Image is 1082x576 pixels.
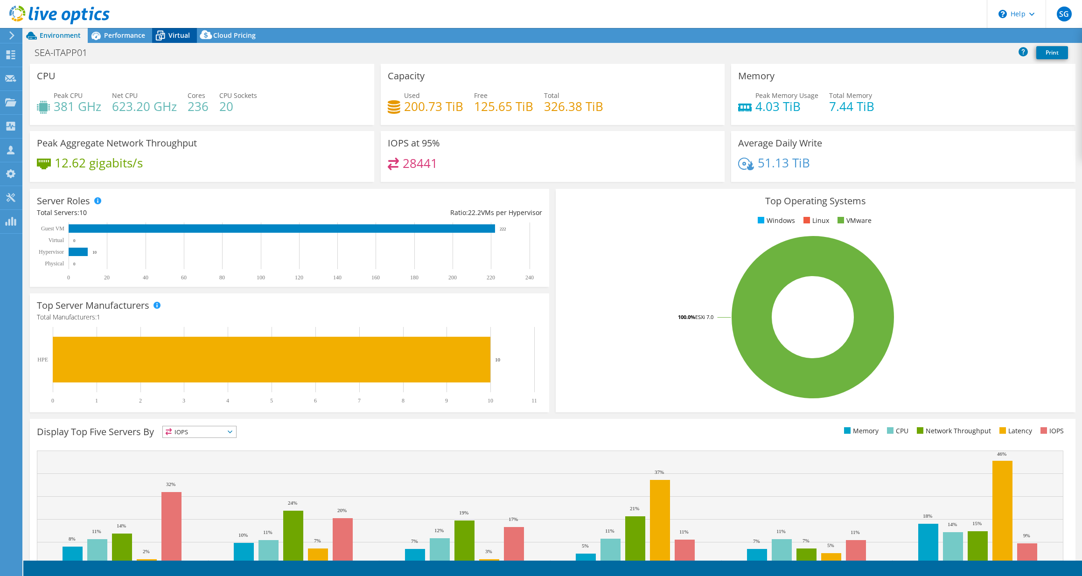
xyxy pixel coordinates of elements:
[738,71,775,81] h3: Memory
[166,481,175,487] text: 32%
[290,208,543,218] div: Ratio: VMs per Hypervisor
[885,426,908,436] li: CPU
[79,208,87,217] span: 10
[998,10,1007,18] svg: \n
[1036,46,1068,59] a: Print
[835,215,872,226] li: VMware
[509,516,518,522] text: 17%
[104,274,110,281] text: 20
[263,529,272,535] text: 11%
[753,538,760,544] text: 7%
[563,196,1068,206] h3: Top Operating Systems
[827,542,834,548] text: 5%
[69,536,76,541] text: 8%
[37,300,149,311] h3: Top Server Manufacturers
[143,274,148,281] text: 40
[181,274,187,281] text: 60
[948,521,957,527] text: 14%
[54,101,101,111] h4: 381 GHz
[37,71,56,81] h3: CPU
[488,397,493,404] text: 10
[73,262,76,266] text: 0
[49,237,64,243] text: Virtual
[37,196,90,206] h3: Server Roles
[851,529,860,535] text: 11%
[37,356,48,363] text: HPE
[678,313,695,320] tspan: 100.0%
[37,138,197,148] h3: Peak Aggregate Network Throughput
[188,91,205,100] span: Cores
[388,71,425,81] h3: Capacity
[73,238,76,243] text: 0
[803,538,810,543] text: 7%
[755,101,818,111] h4: 4.03 TiB
[923,513,932,519] text: 18%
[544,91,559,100] span: Total
[972,520,982,526] text: 15%
[39,249,64,255] text: Hypervisor
[829,91,872,100] span: Total Memory
[531,397,537,404] text: 11
[404,91,420,100] span: Used
[213,31,256,40] span: Cloud Pricing
[288,500,297,506] text: 24%
[188,101,209,111] h4: 236
[997,451,1006,457] text: 46%
[459,510,468,515] text: 19%
[45,260,64,267] text: Physical
[525,274,534,281] text: 240
[55,158,143,168] h4: 12.62 gigabits/s
[388,138,440,148] h3: IOPS at 95%
[168,31,190,40] span: Virtual
[410,274,419,281] text: 180
[92,528,101,534] text: 11%
[40,31,81,40] span: Environment
[695,313,713,320] tspan: ESXi 7.0
[448,274,457,281] text: 200
[495,357,501,362] text: 10
[655,469,664,475] text: 37%
[485,548,492,554] text: 3%
[67,274,70,281] text: 0
[54,91,83,100] span: Peak CPU
[404,101,463,111] h4: 200.73 TiB
[1057,7,1072,21] span: SG
[314,538,321,543] text: 7%
[468,208,481,217] span: 22.2
[755,215,795,226] li: Windows
[182,397,185,404] text: 3
[371,274,380,281] text: 160
[97,312,100,321] span: 1
[544,101,603,111] h4: 326.38 TiB
[112,91,138,100] span: Net CPU
[95,397,98,404] text: 1
[117,523,126,528] text: 14%
[445,397,448,404] text: 9
[41,225,64,232] text: Guest VM
[755,91,818,100] span: Peak Memory Usage
[1023,533,1030,538] text: 9%
[238,532,248,538] text: 10%
[270,397,273,404] text: 5
[801,215,829,226] li: Linux
[112,101,177,111] h4: 623.20 GHz
[605,528,614,534] text: 11%
[914,426,991,436] li: Network Throughput
[474,101,533,111] h4: 125.65 TiB
[219,274,225,281] text: 80
[257,274,265,281] text: 100
[434,527,444,533] text: 12%
[758,158,810,168] h4: 51.13 TiB
[139,397,142,404] text: 2
[411,538,418,544] text: 7%
[295,274,303,281] text: 120
[143,548,150,554] text: 2%
[402,397,405,404] text: 8
[37,208,290,218] div: Total Servers:
[314,397,317,404] text: 6
[829,101,874,111] h4: 7.44 TiB
[582,543,589,548] text: 5%
[487,274,495,281] text: 220
[219,101,257,111] h4: 20
[104,31,145,40] span: Performance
